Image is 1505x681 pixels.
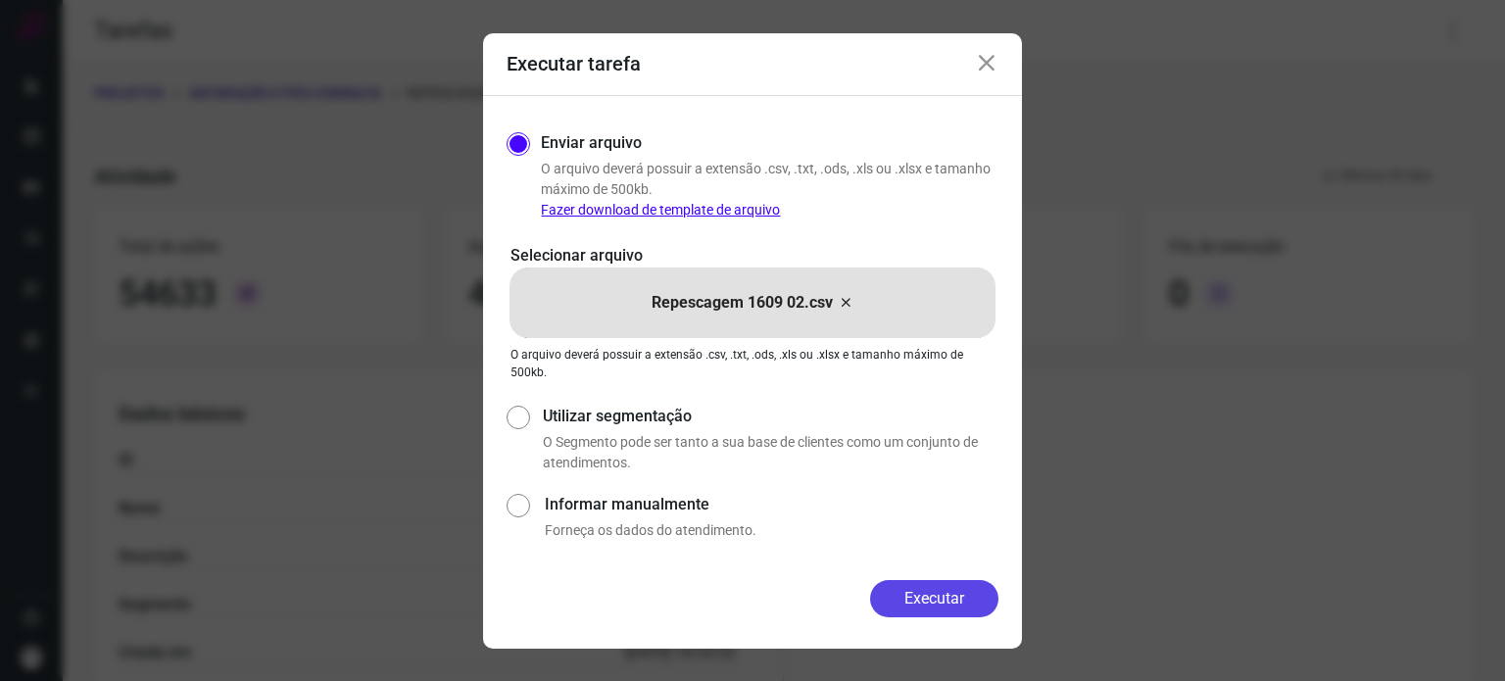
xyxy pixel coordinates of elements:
p: Repescagem 1609 02.csv [652,291,833,315]
label: Informar manualmente [545,493,998,516]
p: O arquivo deverá possuir a extensão .csv, .txt, .ods, .xls ou .xlsx e tamanho máximo de 500kb. [541,159,998,220]
p: Forneça os dados do atendimento. [545,520,998,541]
p: O arquivo deverá possuir a extensão .csv, .txt, .ods, .xls ou .xlsx e tamanho máximo de 500kb. [510,346,995,381]
label: Enviar arquivo [541,131,642,155]
button: Executar [870,580,998,617]
p: Selecionar arquivo [510,244,995,268]
p: O Segmento pode ser tanto a sua base de clientes como um conjunto de atendimentos. [543,432,998,473]
a: Fazer download de template de arquivo [541,202,780,218]
h3: Executar tarefa [507,52,641,75]
label: Utilizar segmentação [543,405,998,428]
